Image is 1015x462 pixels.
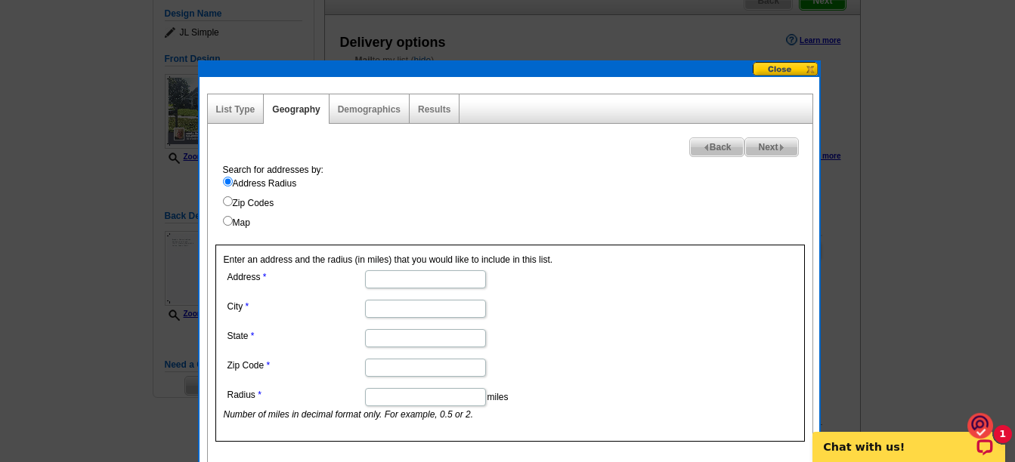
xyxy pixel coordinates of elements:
label: Address [227,270,364,284]
span: Next [745,138,797,156]
i: Number of miles in decimal format only. For example, 0.5 or 2. [224,409,474,420]
dd: miles [224,384,626,421]
img: o1IwAAAABJRU5ErkJggg== [967,411,993,439]
label: Address Radius [223,177,812,190]
span: Back [690,138,744,156]
input: Address Radius [223,177,233,186]
div: Enter an address and the radius (in miles) that you would like to include in this list. [215,245,805,442]
label: Map [223,216,812,229]
a: Geography [272,104,320,115]
a: Results [418,104,450,115]
a: Demographics [338,104,401,115]
input: Zip Codes [223,196,233,206]
label: City [227,300,364,313]
a: Next [744,137,798,157]
label: Radius [227,388,364,402]
img: button-next-arrow-gray.png [778,144,785,151]
label: Zip Code [227,359,364,372]
a: Back [689,137,745,157]
a: List Type [216,104,255,115]
div: Search for addresses by: [215,163,812,229]
label: Zip Codes [223,196,812,210]
img: button-prev-arrow-gray.png [703,144,710,151]
label: State [227,329,364,343]
input: Map [223,216,233,226]
iframe: LiveChat chat widget [803,414,1015,462]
